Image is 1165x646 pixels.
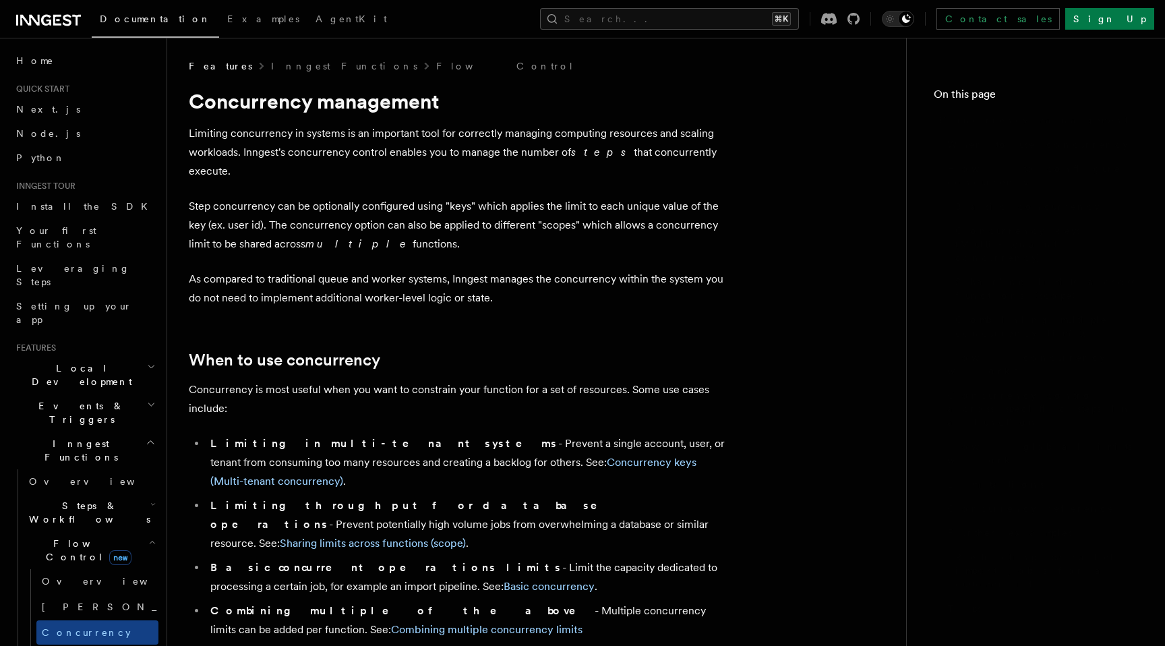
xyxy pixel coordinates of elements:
h1: Concurrency management [189,89,728,113]
a: Concurrency control across specific steps in a function [942,383,1138,434]
span: Setting up your app [16,301,132,325]
a: Install the SDK [11,194,158,218]
p: Limiting concurrency in systems is an important tool for correctly managing computing resources a... [189,124,728,181]
a: Combining multiple concurrency limits [950,307,1138,345]
span: Overview [29,476,168,487]
a: Node.js [11,121,158,146]
span: Limitations [947,477,1044,491]
span: Concurrency keys (Multi-tenant concurrency) [955,224,1138,264]
em: multiple [305,237,413,250]
a: Overview [24,469,158,494]
a: When to use concurrency [942,132,1138,156]
button: Events & Triggers [11,394,158,432]
h4: On this page [934,86,1138,108]
button: Inngest Functions [11,432,158,469]
a: Home [11,49,158,73]
li: - Limit the capacity dedicated to processing a certain job, for example an import pipeline. See: . [206,558,728,596]
button: Steps & Workflows [24,494,158,531]
span: Basic concurrency [955,200,1100,213]
a: Overview [36,569,158,593]
strong: Basic concurrent operations limits [210,561,562,574]
span: new [109,550,131,565]
button: Search...⌘K [540,8,799,30]
span: Restricting parallel import jobs for a customer id [955,550,1138,591]
a: Sharing limits across functions (scope) [280,537,466,550]
a: Flow Control [436,59,574,73]
span: How to configure concurrency [947,162,1138,189]
a: Python [11,146,158,170]
a: Leveraging Steps [11,256,158,294]
strong: Combining multiple of the above [210,604,595,617]
strong: Limiting in multi-tenant systems [210,437,558,450]
a: [PERSON_NAME] [36,593,158,620]
button: Toggle dark mode [882,11,914,27]
span: How global limits work [947,440,1138,467]
span: Inngest tour [11,181,76,192]
span: Next.js [16,104,80,115]
a: Concurrency reference [942,496,1138,521]
a: Concurrency [36,620,158,645]
span: Quick start [11,84,69,94]
a: Basic concurrency [950,194,1138,218]
a: Restricting parallel import jobs for a customer id [950,545,1138,596]
p: Concurrency is most useful when you want to constrain your function for a set of resources. Some ... [189,380,728,418]
span: Sharing limits across functions (scope) [955,275,1138,302]
span: Concurrency [42,627,131,638]
span: Node.js [16,128,80,139]
li: - Multiple concurrency limits can be added per function. See: [206,601,728,639]
a: When to use concurrency [189,351,380,370]
span: AgentKit [316,13,387,24]
span: [PERSON_NAME] [42,601,239,612]
kbd: ⌘K [772,12,791,26]
span: How concurrency works [947,351,1138,378]
span: Inngest Functions [11,437,146,464]
span: Documentation [100,13,211,24]
a: AgentKit [307,4,395,36]
span: Further examples [947,526,1073,539]
span: Home [16,54,54,67]
a: Contact sales [936,8,1060,30]
span: Examples [227,13,299,24]
a: Concurrency keys (Multi-tenant concurrency) [950,218,1138,270]
li: - Prevent a single account, user, or tenant from consuming too many resources and creating a back... [206,434,728,491]
a: Examples [219,4,307,36]
a: Limitations [942,472,1138,496]
a: Sign Up [1065,8,1154,30]
a: Setting up your app [11,294,158,332]
button: Local Development [11,356,158,394]
span: Concurrency management [939,113,1128,127]
a: Your first Functions [11,218,158,256]
span: Your first Functions [16,225,96,249]
a: Sharing limits across functions (scope) [950,270,1138,307]
span: Python [16,152,65,163]
a: Basic concurrency [504,580,595,593]
span: Features [11,343,56,353]
a: Inngest Functions [271,59,417,73]
a: How to configure concurrency [942,156,1138,194]
button: Flow Controlnew [24,531,158,569]
a: Combining multiple concurrency limits [391,623,582,636]
a: Documentation [92,4,219,38]
span: Concurrency control across specific steps in a function [947,388,1138,429]
span: Overview [42,576,181,587]
span: Steps & Workflows [24,499,150,526]
a: How global limits work [942,434,1138,472]
span: Combining multiple concurrency limits [955,313,1138,340]
span: Install the SDK [16,201,156,212]
p: Step concurrency can be optionally configured using "keys" which applies the limit to each unique... [189,197,728,254]
em: steps [571,146,634,158]
span: Features [189,59,252,73]
a: Tips [942,596,1138,620]
li: - Prevent potentially high volume jobs from overwhelming a database or similar resource. See: . [206,496,728,553]
a: Further examples [942,521,1138,545]
span: Concurrency reference [947,502,1114,515]
span: Flow Control [24,537,148,564]
p: As compared to traditional queue and worker systems, Inngest manages the concurrency within the s... [189,270,728,307]
span: Events & Triggers [11,399,147,426]
a: Next.js [11,97,158,121]
span: Tips [947,601,982,615]
span: Leveraging Steps [16,263,130,287]
span: Local Development [11,361,147,388]
a: How concurrency works [942,345,1138,383]
a: Concurrency management [934,108,1138,132]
